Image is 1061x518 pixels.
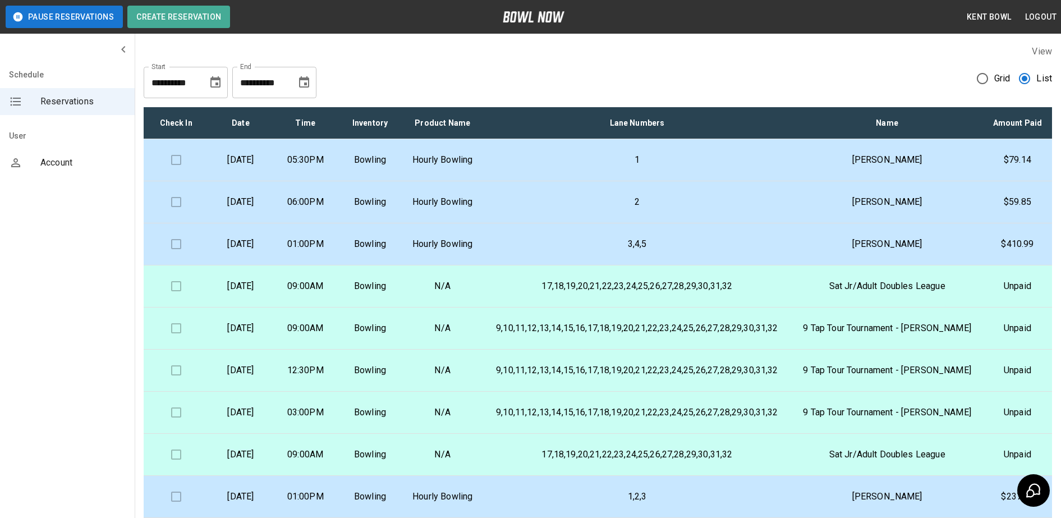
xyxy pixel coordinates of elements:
[204,71,227,94] button: Choose date, selected date is Aug 17, 2025
[994,72,1011,85] span: Grid
[962,7,1016,27] button: Kent Bowl
[338,107,402,139] th: Inventory
[801,195,974,209] p: [PERSON_NAME]
[411,490,474,503] p: Hourly Bowling
[293,71,315,94] button: Choose date, selected date is Sep 17, 2025
[801,490,974,503] p: [PERSON_NAME]
[217,490,264,503] p: [DATE]
[492,490,782,503] p: 1,2,3
[347,279,393,293] p: Bowling
[492,322,782,335] p: 9,10,11,12,13,14,15,16,17,18,19,20,21,22,23,24,25,26,27,28,29,30,31,32
[411,195,474,209] p: Hourly Bowling
[347,406,393,419] p: Bowling
[282,153,329,167] p: 05:30PM
[217,364,264,377] p: [DATE]
[411,448,474,461] p: N/A
[127,6,230,28] button: Create Reservation
[792,107,983,139] th: Name
[801,448,974,461] p: Sat Jr/Adult Doubles League
[801,364,974,377] p: 9 Tap Tour Tournament - [PERSON_NAME]
[492,364,782,377] p: 9,10,11,12,13,14,15,16,17,18,19,20,21,22,23,24,25,26,27,28,29,30,31,32
[801,406,974,419] p: 9 Tap Tour Tournament - [PERSON_NAME]
[217,237,264,251] p: [DATE]
[402,107,483,139] th: Product Name
[492,153,782,167] p: 1
[992,406,1043,419] p: Unpaid
[1021,7,1061,27] button: Logout
[217,279,264,293] p: [DATE]
[347,237,393,251] p: Bowling
[347,153,393,167] p: Bowling
[1036,72,1052,85] span: List
[282,406,329,419] p: 03:00PM
[411,237,474,251] p: Hourly Bowling
[992,279,1043,293] p: Unpaid
[483,107,791,139] th: Lane Numbers
[411,364,474,377] p: N/A
[40,95,126,108] span: Reservations
[217,195,264,209] p: [DATE]
[492,448,782,461] p: 17,18,19,20,21,22,23,24,25,26,27,28,29,30,31,32
[411,406,474,419] p: N/A
[801,153,974,167] p: [PERSON_NAME]
[492,237,782,251] p: 3,4,5
[208,107,273,139] th: Date
[282,322,329,335] p: 09:00AM
[992,195,1043,209] p: $59.85
[1032,46,1052,57] label: View
[347,364,393,377] p: Bowling
[503,11,564,22] img: logo
[992,322,1043,335] p: Unpaid
[282,364,329,377] p: 12:30PM
[992,237,1043,251] p: $410.99
[992,490,1043,503] p: $237.42
[411,322,474,335] p: N/A
[40,156,126,169] span: Account
[217,406,264,419] p: [DATE]
[992,448,1043,461] p: Unpaid
[282,448,329,461] p: 09:00AM
[347,195,393,209] p: Bowling
[347,490,393,503] p: Bowling
[801,322,974,335] p: 9 Tap Tour Tournament - [PERSON_NAME]
[992,153,1043,167] p: $79.14
[492,195,782,209] p: 2
[282,279,329,293] p: 09:00AM
[492,279,782,293] p: 17,18,19,20,21,22,23,24,25,26,27,28,29,30,31,32
[801,237,974,251] p: [PERSON_NAME]
[217,322,264,335] p: [DATE]
[282,237,329,251] p: 01:00PM
[217,153,264,167] p: [DATE]
[6,6,123,28] button: Pause Reservations
[492,406,782,419] p: 9,10,11,12,13,14,15,16,17,18,19,20,21,22,23,24,25,26,27,28,29,30,31,32
[983,107,1052,139] th: Amount Paid
[282,195,329,209] p: 06:00PM
[347,448,393,461] p: Bowling
[411,279,474,293] p: N/A
[282,490,329,503] p: 01:00PM
[144,107,208,139] th: Check In
[273,107,338,139] th: Time
[217,448,264,461] p: [DATE]
[801,279,974,293] p: Sat Jr/Adult Doubles League
[992,364,1043,377] p: Unpaid
[347,322,393,335] p: Bowling
[411,153,474,167] p: Hourly Bowling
